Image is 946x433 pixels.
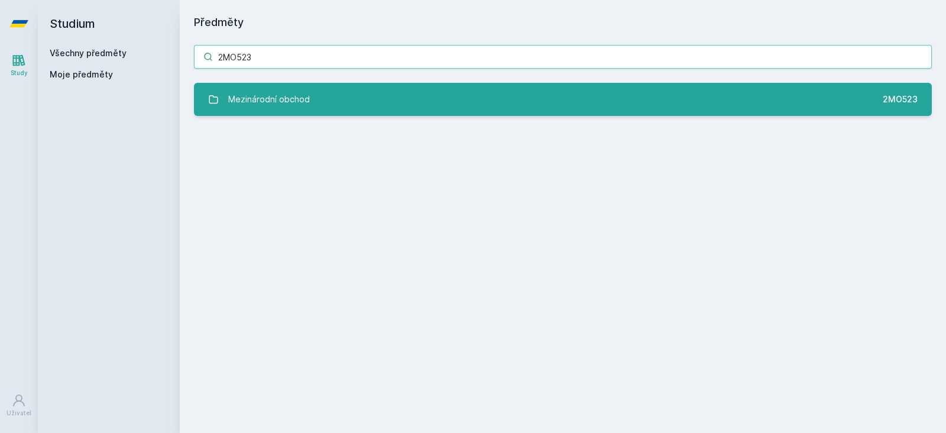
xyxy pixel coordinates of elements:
div: Uživatel [7,409,31,418]
a: Všechny předměty [50,48,127,58]
div: Study [11,69,28,77]
a: Uživatel [2,387,35,424]
div: 2MO523 [883,93,918,105]
input: Název nebo ident předmětu… [194,45,932,69]
a: Mezinárodní obchod 2MO523 [194,83,932,116]
h1: Předměty [194,14,932,31]
a: Study [2,47,35,83]
span: Moje předměty [50,69,113,80]
div: Mezinárodní obchod [228,88,310,111]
